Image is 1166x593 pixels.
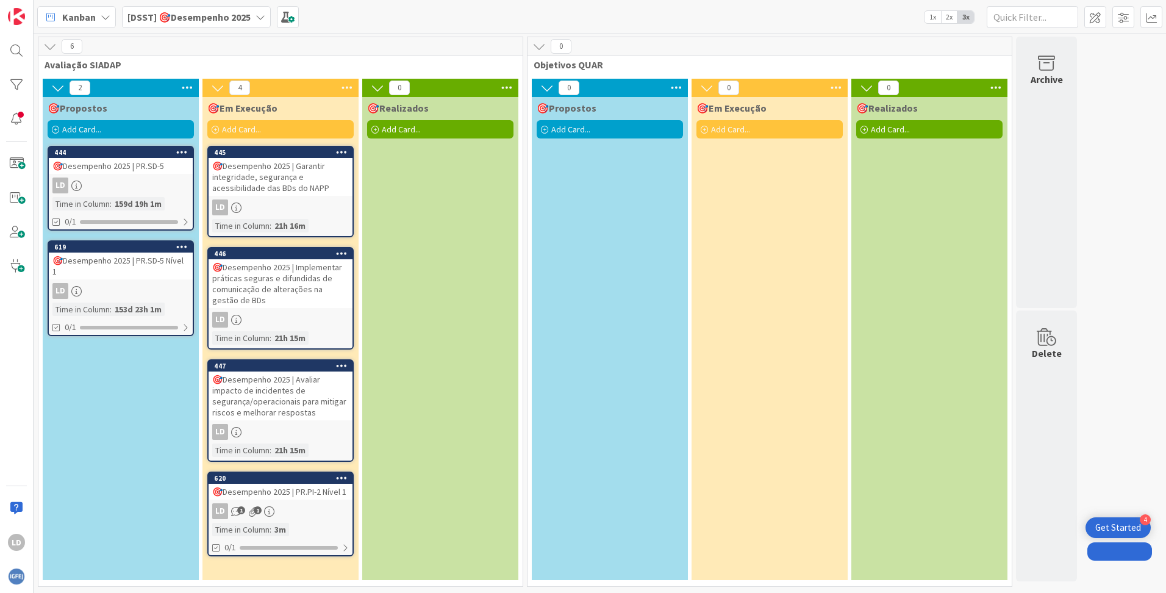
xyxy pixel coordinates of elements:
span: 6 [62,39,82,54]
span: 2 [70,81,90,95]
span: Add Card... [382,124,421,135]
div: Time in Column [212,219,270,232]
img: Visit kanbanzone.com [8,8,25,25]
div: LD [8,534,25,551]
div: 445 [214,148,352,157]
div: 446 [209,248,352,259]
span: : [110,303,112,316]
div: Time in Column [52,197,110,210]
div: Time in Column [52,303,110,316]
span: 🎯Em Execução [207,102,277,114]
span: 0 [878,81,899,95]
div: 🎯Desempenho 2025 | Garantir integridade, segurança e acessibilidade das BDs do NAPP [209,158,352,196]
span: 2x [941,11,957,23]
div: Time in Column [212,444,270,457]
div: LD [209,424,352,440]
div: LD [212,424,228,440]
span: 🎯Em Execução [696,102,767,114]
div: 446 [214,250,352,258]
div: Time in Column [212,523,270,536]
span: 1x [925,11,941,23]
div: LD [49,178,193,193]
span: 0/1 [224,541,236,554]
div: 🎯Desempenho 2025 | PR.PI-2 Nível 1 [209,484,352,500]
span: : [110,197,112,210]
span: Kanban [62,10,96,24]
span: Add Card... [62,124,101,135]
span: Add Card... [222,124,261,135]
div: Time in Column [212,331,270,345]
div: 🎯Desempenho 2025 | Implementar práticas seguras e difundidas de comunicação de alterações na gest... [209,259,352,308]
span: 3x [957,11,974,23]
a: 444🎯Desempenho 2025 | PR.SD-5LDTime in Column:159d 19h 1m0/1 [48,146,194,231]
a: 619🎯Desempenho 2025 | PR.SD-5 Nível 1LDTime in Column:153d 23h 1m0/1 [48,240,194,336]
span: : [270,444,271,457]
div: 3m [271,523,289,536]
div: Delete [1032,346,1062,361]
img: avatar [8,568,25,585]
div: 🎯Desempenho 2025 | PR.SD-5 Nível 1 [49,253,193,279]
span: 🎯Realizados [367,102,429,114]
div: 447 [214,362,352,370]
div: Archive [1031,72,1063,87]
span: 0 [551,39,571,54]
div: 🎯Desempenho 2025 | PR.SD-5 [49,158,193,174]
div: LD [209,503,352,519]
input: Quick Filter... [987,6,1078,28]
div: 21h 15m [271,331,309,345]
span: Add Card... [711,124,750,135]
div: 21h 16m [271,219,309,232]
span: 0 [559,81,579,95]
b: [DSST] 🎯Desempenho 2025 [127,11,251,23]
div: LD [49,283,193,299]
a: 445🎯Desempenho 2025 | Garantir integridade, segurança e acessibilidade das BDs do NAPPLDTime in C... [207,146,354,237]
div: LD [209,199,352,215]
div: 4 [1140,514,1151,525]
span: Avaliação SIADAP [45,59,507,71]
div: 444 [49,147,193,158]
div: 445🎯Desempenho 2025 | Garantir integridade, segurança e acessibilidade das BDs do NAPP [209,147,352,196]
div: 620 [209,473,352,484]
div: 🎯Desempenho 2025 | Avaliar impacto de incidentes de segurança/operacionais para mitigar riscos e ... [209,372,352,420]
span: 0/1 [65,321,76,334]
span: : [270,331,271,345]
div: LD [212,199,228,215]
div: 447🎯Desempenho 2025 | Avaliar impacto de incidentes de segurança/operacionais para mitigar riscos... [209,361,352,420]
span: 🎯Propostos [48,102,107,114]
div: 153d 23h 1m [112,303,165,316]
div: 620 [214,474,352,483]
div: 445 [209,147,352,158]
div: 619 [49,242,193,253]
span: 1 [254,506,262,514]
span: 0 [389,81,410,95]
span: 🎯Propostos [537,102,596,114]
div: 446🎯Desempenho 2025 | Implementar práticas seguras e difundidas de comunicação de alterações na g... [209,248,352,308]
div: LD [212,503,228,519]
div: 619 [54,243,193,251]
span: Add Card... [551,124,590,135]
div: LD [52,283,68,299]
div: LD [212,312,228,328]
span: Objetivos QUAR [534,59,996,71]
div: 21h 15m [271,444,309,457]
div: 620🎯Desempenho 2025 | PR.PI-2 Nível 1 [209,473,352,500]
a: 620🎯Desempenho 2025 | PR.PI-2 Nível 1LDTime in Column:3m0/1 [207,472,354,556]
span: 0/1 [65,215,76,228]
a: 447🎯Desempenho 2025 | Avaliar impacto de incidentes de segurança/operacionais para mitigar riscos... [207,359,354,462]
span: 0 [718,81,739,95]
div: Open Get Started checklist, remaining modules: 4 [1086,517,1151,538]
div: LD [52,178,68,193]
span: 4 [229,81,250,95]
span: Add Card... [871,124,910,135]
div: 619🎯Desempenho 2025 | PR.SD-5 Nível 1 [49,242,193,279]
div: 444 [54,148,193,157]
span: 🎯Realizados [856,102,918,114]
span: : [270,523,271,536]
div: 159d 19h 1m [112,197,165,210]
a: 446🎯Desempenho 2025 | Implementar práticas seguras e difundidas de comunicação de alterações na g... [207,247,354,350]
div: 444🎯Desempenho 2025 | PR.SD-5 [49,147,193,174]
span: : [270,219,271,232]
div: Get Started [1095,522,1141,534]
span: 1 [237,506,245,514]
div: 447 [209,361,352,372]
